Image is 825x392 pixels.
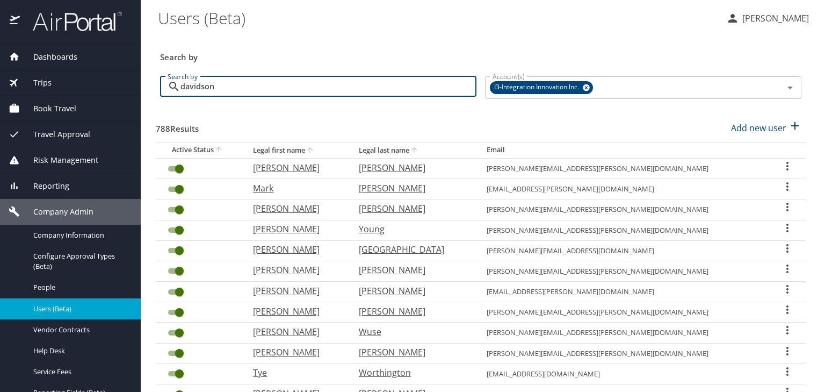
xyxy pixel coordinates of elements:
th: Email [478,142,770,158]
p: [PERSON_NAME] [739,12,809,25]
span: Trips [20,77,52,89]
span: I3-Integration Innovation Inc. [490,82,585,93]
button: sort [214,145,225,155]
p: [PERSON_NAME] [359,305,465,318]
td: [EMAIL_ADDRESS][PERSON_NAME][DOMAIN_NAME] [478,282,770,302]
p: Young [359,223,465,236]
p: [PERSON_NAME] [253,243,337,256]
span: Service Fees [33,367,128,377]
p: [PERSON_NAME] [359,202,465,215]
span: Help Desk [33,346,128,356]
p: [PERSON_NAME] [253,263,337,276]
p: [PERSON_NAME] [359,182,465,195]
span: Company Admin [20,206,93,218]
p: Add new user [731,122,786,134]
td: [PERSON_NAME][EMAIL_ADDRESS][PERSON_NAME][DOMAIN_NAME] [478,343,770,364]
p: [PERSON_NAME] [253,284,337,297]
p: [PERSON_NAME] [359,346,465,359]
h1: Users (Beta) [158,1,718,34]
span: Configure Approval Types (Beta) [33,251,128,272]
h3: Search by [160,45,801,63]
button: [PERSON_NAME] [722,9,813,28]
td: [PERSON_NAME][EMAIL_ADDRESS][PERSON_NAME][DOMAIN_NAME] [478,199,770,220]
td: [PERSON_NAME][EMAIL_ADDRESS][PERSON_NAME][DOMAIN_NAME] [478,220,770,240]
img: icon-airportal.png [10,11,21,32]
td: [PERSON_NAME][EMAIL_ADDRESS][PERSON_NAME][DOMAIN_NAME] [478,323,770,343]
span: People [33,282,128,293]
p: [PERSON_NAME] [359,263,465,276]
p: [PERSON_NAME] [253,223,337,236]
p: [PERSON_NAME] [253,202,337,215]
th: Legal last name [350,142,478,158]
p: [PERSON_NAME] [359,161,465,174]
p: [PERSON_NAME] [253,325,337,338]
p: [PERSON_NAME] [253,305,337,318]
td: [PERSON_NAME][EMAIL_ADDRESS][DOMAIN_NAME] [478,240,770,261]
p: [PERSON_NAME] [253,161,337,174]
input: Search by name or email [180,76,476,97]
button: sort [409,146,420,156]
span: Users (Beta) [33,304,128,314]
h3: 788 Results [156,116,199,135]
button: Add new user [727,116,806,140]
p: Tye [253,366,337,379]
span: Dashboards [20,51,77,63]
span: Company Information [33,230,128,240]
span: Risk Management [20,154,98,166]
p: [PERSON_NAME] [253,346,337,359]
p: Mark [253,182,337,195]
td: [PERSON_NAME][EMAIL_ADDRESS][PERSON_NAME][DOMAIN_NAME] [478,158,770,179]
p: Worthington [359,366,465,379]
span: Travel Approval [20,129,90,140]
button: sort [305,146,316,156]
img: airportal-logo.png [21,11,122,32]
td: [PERSON_NAME][EMAIL_ADDRESS][PERSON_NAME][DOMAIN_NAME] [478,302,770,323]
p: [PERSON_NAME] [359,284,465,297]
p: [GEOGRAPHIC_DATA] [359,243,465,256]
span: Vendor Contracts [33,325,128,335]
td: [EMAIL_ADDRESS][DOMAIN_NAME] [478,364,770,384]
span: Reporting [20,180,69,192]
p: Wuse [359,325,465,338]
span: Book Travel [20,103,76,115]
th: Active Status [156,142,244,158]
div: I3-Integration Innovation Inc. [490,81,593,94]
td: [PERSON_NAME][EMAIL_ADDRESS][PERSON_NAME][DOMAIN_NAME] [478,261,770,281]
button: Open [783,80,798,95]
th: Legal first name [244,142,350,158]
td: [EMAIL_ADDRESS][PERSON_NAME][DOMAIN_NAME] [478,179,770,199]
